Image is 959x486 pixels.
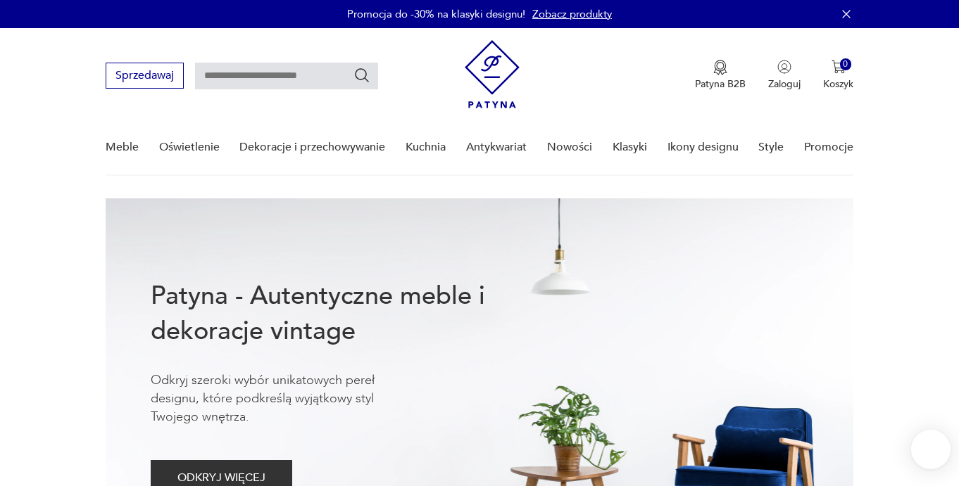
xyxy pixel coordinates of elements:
a: Zobacz produkty [532,7,612,21]
p: Patyna B2B [695,77,746,91]
div: 0 [840,58,852,70]
a: Kuchnia [406,120,446,174]
a: Antykwariat [466,120,527,174]
img: Ikona koszyka [832,60,846,74]
a: Oświetlenie [159,120,220,174]
p: Zaloguj [768,77,801,91]
a: Style [758,120,784,174]
button: Patyna B2B [695,60,746,91]
p: Promocja do -30% na klasyki designu! [347,7,525,21]
button: 0Koszyk [823,60,853,91]
a: Promocje [804,120,853,174]
a: Ikona medaluPatyna B2B [695,60,746,91]
a: Klasyki [613,120,647,174]
button: Zaloguj [768,60,801,91]
h1: Patyna - Autentyczne meble i dekoracje vintage [151,279,531,349]
p: Koszyk [823,77,853,91]
img: Ikona medalu [713,60,727,75]
button: Szukaj [353,67,370,84]
iframe: Smartsupp widget button [911,430,951,469]
button: Sprzedawaj [106,63,184,89]
p: Odkryj szeroki wybór unikatowych pereł designu, które podkreślą wyjątkowy styl Twojego wnętrza. [151,371,418,426]
a: Dekoracje i przechowywanie [239,120,385,174]
a: ODKRYJ WIĘCEJ [151,474,292,484]
a: Nowości [547,120,592,174]
a: Ikony designu [667,120,739,174]
a: Sprzedawaj [106,72,184,82]
a: Meble [106,120,139,174]
img: Ikonka użytkownika [777,60,791,74]
img: Patyna - sklep z meblami i dekoracjami vintage [465,40,520,108]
